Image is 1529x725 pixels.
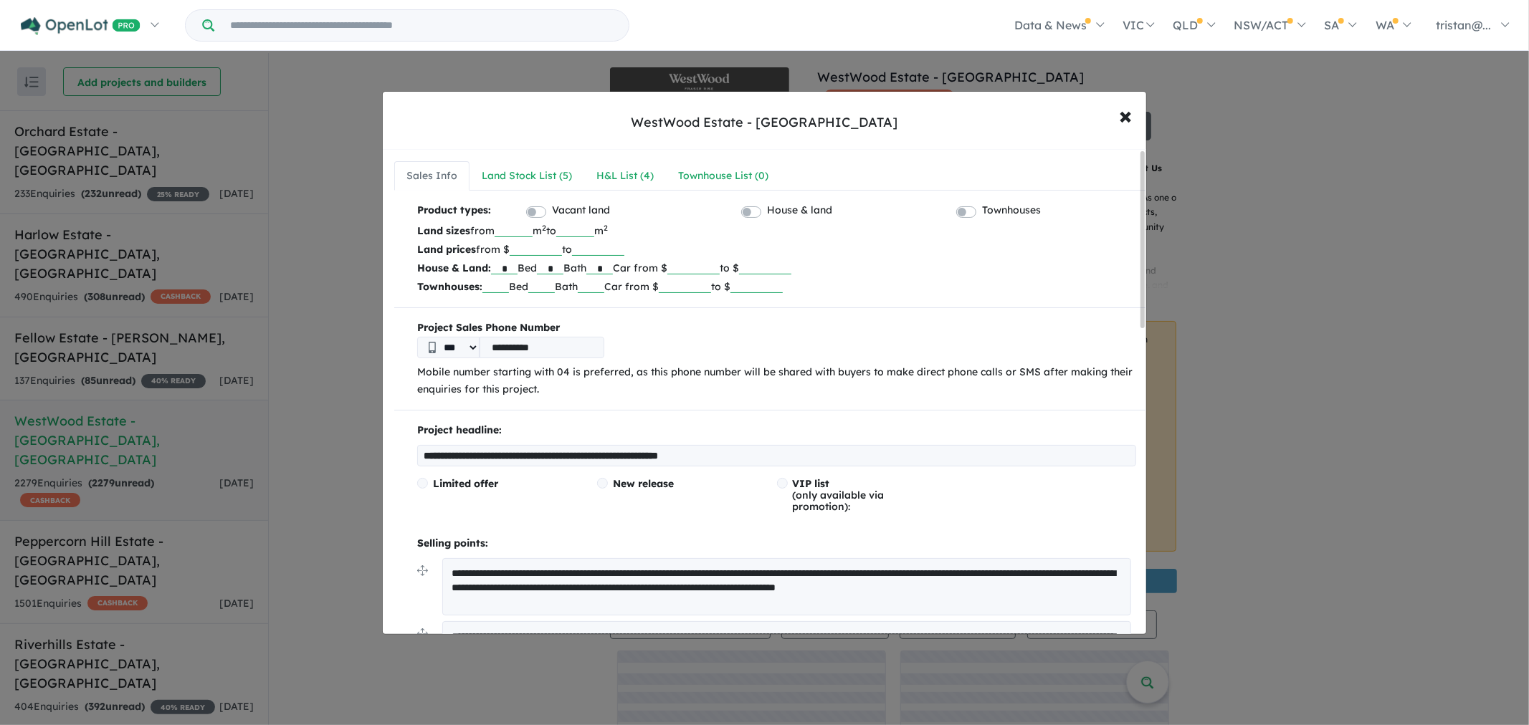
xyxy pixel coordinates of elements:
span: (only available via promotion): [793,477,885,513]
span: VIP list [793,477,830,490]
div: Sales Info [406,168,457,185]
label: Townhouses [982,202,1041,219]
span: tristan@... [1436,18,1491,32]
b: Land prices [417,243,476,256]
b: Project Sales Phone Number [417,320,1136,337]
span: × [1119,100,1132,130]
b: House & Land: [417,261,491,274]
sup: 2 [604,223,608,233]
b: Product types: [417,202,491,221]
div: Land Stock List ( 5 ) [482,168,572,185]
div: Townhouse List ( 0 ) [678,168,768,185]
div: WestWood Estate - [GEOGRAPHIC_DATA] [632,113,898,132]
label: House & land [767,202,832,219]
p: Mobile number starting with 04 is preferred, as this phone number will be shared with buyers to m... [417,364,1136,398]
p: Selling points: [417,535,1136,552]
span: Limited offer [433,477,498,490]
span: New release [613,477,674,490]
label: Vacant land [552,202,610,219]
img: Openlot PRO Logo White [21,17,140,35]
p: from $ to [417,240,1136,259]
sup: 2 [542,223,546,233]
b: Townhouses: [417,280,482,293]
img: drag.svg [417,628,428,639]
b: Land sizes [417,224,470,237]
img: Phone icon [429,342,436,353]
img: drag.svg [417,565,428,576]
p: from m to m [417,221,1136,240]
input: Try estate name, suburb, builder or developer [217,10,626,41]
div: H&L List ( 4 ) [596,168,654,185]
p: Bed Bath Car from $ to $ [417,259,1136,277]
p: Bed Bath Car from $ to $ [417,277,1136,296]
p: Project headline: [417,422,1136,439]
